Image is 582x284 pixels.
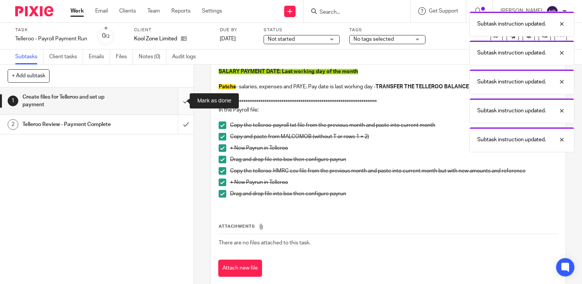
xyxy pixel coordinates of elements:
span: [DATE] [220,36,236,41]
p: Copy the telleroo-HMRC csv file from the previous month and paste into current month but with new... [230,167,558,175]
p: Subtask instruction updated. [477,49,546,57]
p: Drag and drop file into box then configure payrun [230,156,558,163]
button: Attach new file [218,260,262,277]
a: Email [95,7,108,15]
p: Copy the telleroo-payroll txt file from the previous month and paste into current month [230,121,558,129]
label: Status [264,27,340,33]
a: Clients [119,7,136,15]
p: Copy and paste from MALCOMOB (without T or rows 1 + 2) [230,133,558,140]
a: Audit logs [172,49,201,64]
div: Telleroo - Payroll Payment Run [15,35,87,43]
div: 2 [8,119,18,130]
img: svg%3E [546,5,558,18]
p: - salaries, expenses and PAYE. Pay date is last working day - [219,83,558,91]
span: There are no files attached to this task. [219,240,310,246]
span: Attachments [219,224,255,228]
label: Client [134,27,210,33]
p: Subtask instruction updated. [477,107,546,115]
p: + New Payrun in Telleroo [230,179,558,186]
small: /2 [106,34,110,38]
label: Due by [220,27,254,33]
a: Emails [89,49,110,64]
a: Reports [171,7,190,15]
img: Pixie [15,6,53,16]
p: Subtask instruction updated. [477,136,546,144]
a: Settings [202,7,222,15]
a: Subtasks [15,49,43,64]
a: Team [147,7,160,15]
a: Client tasks [49,49,83,64]
a: Work [70,7,84,15]
p: + New Payrun in Telleroo [230,144,558,152]
div: 0 [102,32,110,40]
span: Patchs [219,84,236,89]
p: Subtask instruction updated. [477,78,546,86]
span: SALARY PAYMENT DATE: Last working day of the month [219,69,358,74]
h1: Create files for Telleroo and set up payment [22,91,121,111]
p: Subtask instruction updated. [477,20,546,28]
h1: Telleroo Review - Payment Complete [22,119,121,130]
p: In the Payroll file: [219,106,558,114]
a: Notes (0) [139,49,166,64]
div: 1 [8,96,18,106]
a: Files [116,49,133,64]
p: Drag and drop file into box then configure payrun [230,190,558,198]
span: Not started [268,37,295,42]
label: Task [15,27,87,33]
p: Kool Zone Limited [134,35,177,43]
button: + Add subtask [8,69,50,82]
